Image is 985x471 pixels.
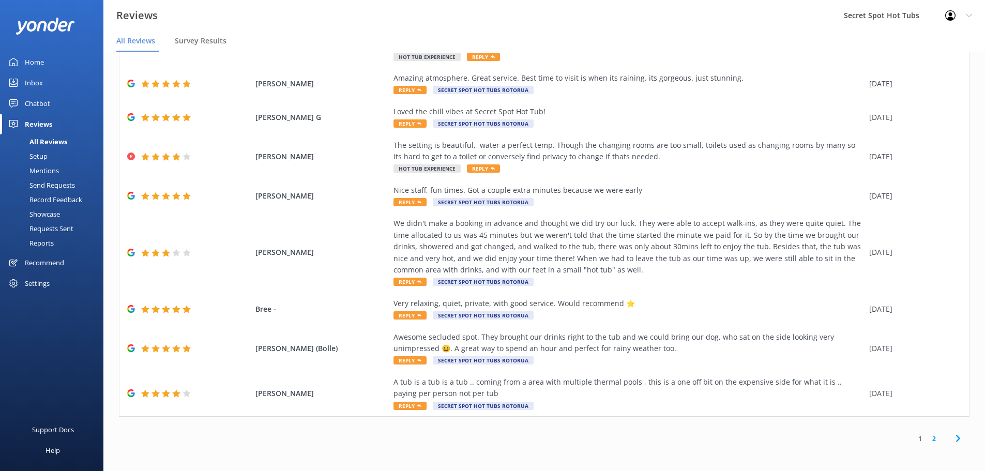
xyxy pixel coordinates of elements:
[393,198,427,206] span: Reply
[255,343,389,354] span: [PERSON_NAME] (Bolle)
[6,207,103,221] a: Showcase
[393,86,427,94] span: Reply
[393,72,864,84] div: Amazing atmosphere. Great service. Best time to visit is when its raining. its gorgeous. just stu...
[467,164,500,173] span: Reply
[869,78,956,89] div: [DATE]
[6,163,103,178] a: Mentions
[869,343,956,354] div: [DATE]
[393,218,864,276] div: We didn't make a booking in advance and thought we did try our luck. They were able to accept wal...
[6,221,73,236] div: Requests Sent
[32,419,74,440] div: Support Docs
[393,402,427,410] span: Reply
[393,119,427,128] span: Reply
[25,114,52,134] div: Reviews
[255,388,389,399] span: [PERSON_NAME]
[433,198,534,206] span: Secret Spot Hot Tubs Rotorua
[433,119,534,128] span: Secret Spot Hot Tubs Rotorua
[869,247,956,258] div: [DATE]
[393,331,864,355] div: Awesome secluded spot. They brought our drinks right to the tub and we could bring our dog, who s...
[25,273,50,294] div: Settings
[6,134,103,149] a: All Reviews
[393,356,427,364] span: Reply
[393,278,427,286] span: Reply
[6,163,59,178] div: Mentions
[255,151,389,162] span: [PERSON_NAME]
[869,151,956,162] div: [DATE]
[869,112,956,123] div: [DATE]
[6,149,103,163] a: Setup
[913,434,927,444] a: 1
[255,112,389,123] span: [PERSON_NAME] G
[116,36,155,46] span: All Reviews
[869,190,956,202] div: [DATE]
[393,185,864,196] div: Nice staff, fun times. Got a couple extra minutes because we were early
[393,298,864,309] div: Very relaxing, quiet, private, with good service. Would recommend ⭐️
[175,36,226,46] span: Survey Results
[25,72,43,93] div: Inbox
[6,221,103,236] a: Requests Sent
[6,134,67,149] div: All Reviews
[433,311,534,320] span: Secret Spot Hot Tubs Rotorua
[393,376,864,400] div: A tub is a tub is a tub .. coming from a area with multiple thermal pools , this is a one off bit...
[116,7,158,24] h3: Reviews
[433,356,534,364] span: Secret Spot Hot Tubs Rotorua
[393,53,461,61] span: Hot Tub Experience
[6,178,103,192] a: Send Requests
[6,178,75,192] div: Send Requests
[393,106,864,117] div: Loved the chill vibes at Secret Spot Hot Tub!
[25,252,64,273] div: Recommend
[467,53,500,61] span: Reply
[6,207,60,221] div: Showcase
[927,434,941,444] a: 2
[25,93,50,114] div: Chatbot
[255,78,389,89] span: [PERSON_NAME]
[6,236,103,250] a: Reports
[46,440,60,461] div: Help
[393,311,427,320] span: Reply
[255,247,389,258] span: [PERSON_NAME]
[433,402,534,410] span: Secret Spot Hot Tubs Rotorua
[393,140,864,163] div: The setting is beautiful, water a perfect temp. Though the changing rooms are too small, toilets ...
[433,278,534,286] span: Secret Spot Hot Tubs Rotorua
[6,192,103,207] a: Record Feedback
[6,149,48,163] div: Setup
[869,303,956,315] div: [DATE]
[6,192,82,207] div: Record Feedback
[25,52,44,72] div: Home
[869,388,956,399] div: [DATE]
[255,303,389,315] span: Bree -
[393,164,461,173] span: Hot Tub Experience
[6,236,54,250] div: Reports
[255,190,389,202] span: [PERSON_NAME]
[16,18,75,35] img: yonder-white-logo.png
[433,86,534,94] span: Secret Spot Hot Tubs Rotorua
